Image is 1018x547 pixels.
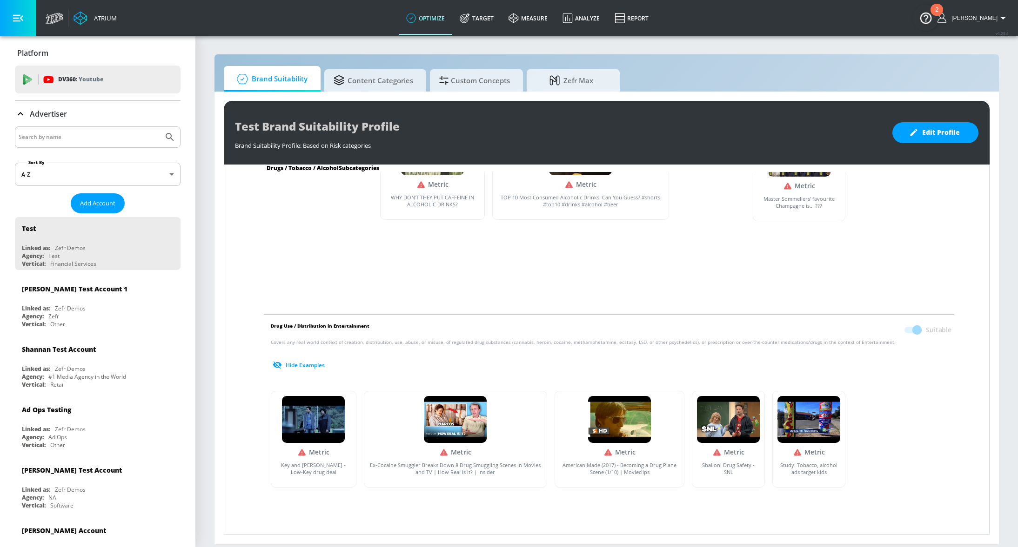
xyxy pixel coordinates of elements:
[74,11,117,25] a: Atrium
[996,31,1009,36] span: v 4.25.4
[948,15,998,21] span: login as: rob.greenberg@zefr.com
[55,425,86,433] div: Zefr Demos
[758,195,840,209] a: Master Sommeliers' favourite Champagne is... ???
[309,448,329,456] span: Metric
[777,461,840,475] a: Study: Tobacco, alcohol ads target kids
[15,459,181,512] div: [PERSON_NAME] Test AccountLinked as:Zefr DemosAgency:NAVertical:Software
[22,494,44,501] div: Agency:
[50,441,65,449] div: Other
[15,398,181,451] div: Ad Ops TestingLinked as:Zefr DemosAgency:Ad OpsVertical:Other
[22,365,50,373] div: Linked as:
[15,40,181,66] div: Platform
[451,448,471,456] span: Metric
[501,1,555,35] a: measure
[22,312,44,320] div: Agency:
[603,448,613,457] i: Unsuitable
[607,1,656,35] a: Report
[555,1,607,35] a: Analyze
[385,194,479,208] a: WHY DON'T THEY PUT CAFFEINE IN ALCOHOLIC DRINKS?
[282,396,345,443] img: video-thumbnail
[497,194,664,208] a: TOP 10 Most Consumed Alcoholic Drinks! Can You Guess? #shorts #top10 #drinks #alcohol #beer
[334,69,413,92] span: Content Categories
[697,461,760,475] a: Shallon: Drug Safety - SNL
[22,405,71,414] div: Ad Ops Testing
[55,365,86,373] div: Zefr Demos
[564,180,574,189] i: Unsuitable
[48,312,59,320] div: Zefr
[271,321,369,339] span: Drug Use / Distribution in Entertainment
[50,260,96,268] div: Financial Services
[55,486,86,494] div: Zefr Demos
[439,448,449,457] i: Unsuitable
[424,396,487,443] img: video-thumbnail
[233,68,308,90] span: Brand Suitability
[48,252,60,260] div: Test
[235,137,883,150] div: Brand Suitability Profile: Based on Risk categories
[22,320,46,328] div: Vertical:
[911,127,960,138] span: Edit Profile
[588,396,651,443] img: video-thumbnail
[55,304,86,312] div: Zefr Demos
[399,1,452,35] a: optimize
[22,501,46,509] div: Vertical:
[22,441,46,449] div: Vertical:
[22,284,127,293] div: [PERSON_NAME] Test Account 1
[22,425,50,433] div: Linked as:
[259,165,959,172] div: Drugs / Tobacco / Alcohol Subcategories
[926,325,951,335] span: Suitable
[428,180,449,189] span: Metric
[15,277,181,330] div: [PERSON_NAME] Test Account 1Linked as:Zefr DemosAgency:ZefrVertical:Other
[22,244,50,252] div: Linked as:
[271,357,328,373] button: Hide Examples
[58,74,103,85] p: DV360:
[50,381,65,389] div: Retail
[892,122,978,143] button: Edit Profile
[804,448,825,456] span: Metric
[19,131,160,143] input: Search by name
[48,373,126,381] div: #1 Media Agency in the World
[22,224,36,233] div: Test
[15,217,181,270] div: TestLinked as:Zefr DemosAgency:TestVertical:Financial Services
[22,345,96,354] div: Shannan Test Account
[22,381,46,389] div: Vertical:
[935,10,938,22] div: 2
[938,13,1009,24] button: [PERSON_NAME]
[15,101,181,127] div: Advertiser
[30,109,67,119] p: Advertiser
[71,193,125,213] button: Add Account
[15,338,181,391] div: Shannan Test AccountLinked as:Zefr DemosAgency:#1 Media Agency in the WorldVertical:Retail
[369,461,542,475] a: Ex-Cocaine Smuggler Breaks Down 8 Drug Smuggling Scenes in Movies and TV | How Real Is It? | Insider
[22,373,44,381] div: Agency:
[416,180,426,189] i: Unsuitable
[793,448,802,457] i: Unsuitable
[48,494,56,501] div: NA
[55,244,86,252] div: Zefr Demos
[271,339,951,373] p: Covers any real world context of creation, distribution, use, abuse, or misuse, of regulated drug...
[439,69,510,92] span: Custom Concepts
[80,198,115,209] span: Add Account
[50,501,74,509] div: Software
[576,180,596,189] span: Metric
[712,448,722,457] i: Unsuitable
[783,181,792,191] i: Unsuitable
[50,320,65,328] div: Other
[27,159,47,165] label: Sort By
[22,252,44,260] div: Agency:
[48,433,67,441] div: Ad Ops
[777,396,840,443] img: video-thumbnail
[724,448,744,456] span: Metric
[22,304,50,312] div: Linked as:
[297,448,307,457] i: Unsuitable
[22,433,44,441] div: Agency:
[15,163,181,186] div: A-Z
[22,526,106,535] div: [PERSON_NAME] Account
[17,48,48,58] p: Platform
[22,260,46,268] div: Vertical:
[913,5,939,31] button: Open Resource Center, 2 new notifications
[15,66,181,93] div: DV360: Youtube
